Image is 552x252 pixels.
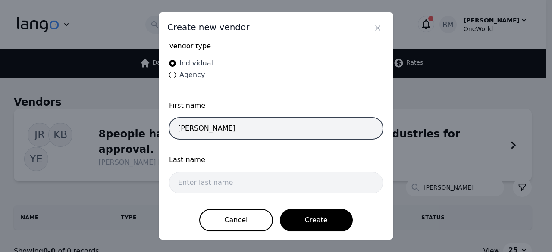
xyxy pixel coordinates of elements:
span: Create new vendor [167,21,249,33]
input: Agency [169,72,176,78]
button: Cancel [199,209,273,231]
input: Enter last name [169,172,383,193]
span: First name [169,100,383,111]
input: Individual [169,60,176,67]
button: Close [371,21,385,35]
label: Vendor type [169,41,383,51]
span: Individual [179,59,213,67]
input: Enter first name [169,118,383,139]
span: Agency [179,71,205,79]
button: Create [280,209,353,231]
span: Last name [169,155,383,165]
